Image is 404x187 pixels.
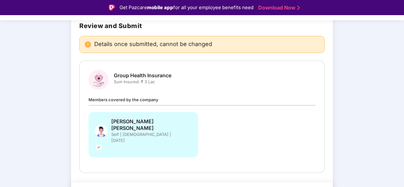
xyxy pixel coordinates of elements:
div: Get Pazcare for all your employee benefits need [119,4,254,11]
img: svg+xml;base64,PHN2ZyBpZD0iRGFuZ2VyX2FsZXJ0IiBkYXRhLW5hbWU9IkRhbmdlciBhbGVydCIgeG1sbnM9Imh0dHA6Ly... [85,41,91,48]
span: Members covered by the company [89,97,158,102]
a: Download Now [258,4,298,11]
h2: Review and Submit [79,22,325,30]
span: Sum Insured: ₹ 3 Lac [114,79,171,85]
img: Logo [109,4,115,11]
strong: mobile app [147,4,173,10]
img: svg+xml;base64,PHN2ZyBpZD0iVGljay0yNHgyNCIgeG1sbnM9Imh0dHA6Ly93d3cudzMub3JnLzIwMDAvc3ZnIiB3aWR0aD... [95,143,102,151]
span: [PERSON_NAME] [PERSON_NAME] [111,118,190,131]
img: Stroke [297,4,300,11]
img: svg+xml;base64,PHN2ZyBpZD0iR3JvdXBfSGVhbHRoX0luc3VyYW5jZSIgZGF0YS1uYW1lPSJHcm91cCBIZWFsdGggSW5zdX... [89,70,109,90]
span: Self | [DEMOGRAPHIC_DATA] | [DATE] [111,131,181,143]
span: Details once submitted, cannot be changed [94,41,212,48]
img: svg+xml;base64,PHN2ZyBpZD0iU3BvdXNlX01hbGUiIHhtbG5zPSJodHRwOi8vd3d3LnczLm9yZy8yMDAwL3N2ZyIgeG1sbn... [95,118,107,143]
span: Group Health Insurance [114,72,171,79]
